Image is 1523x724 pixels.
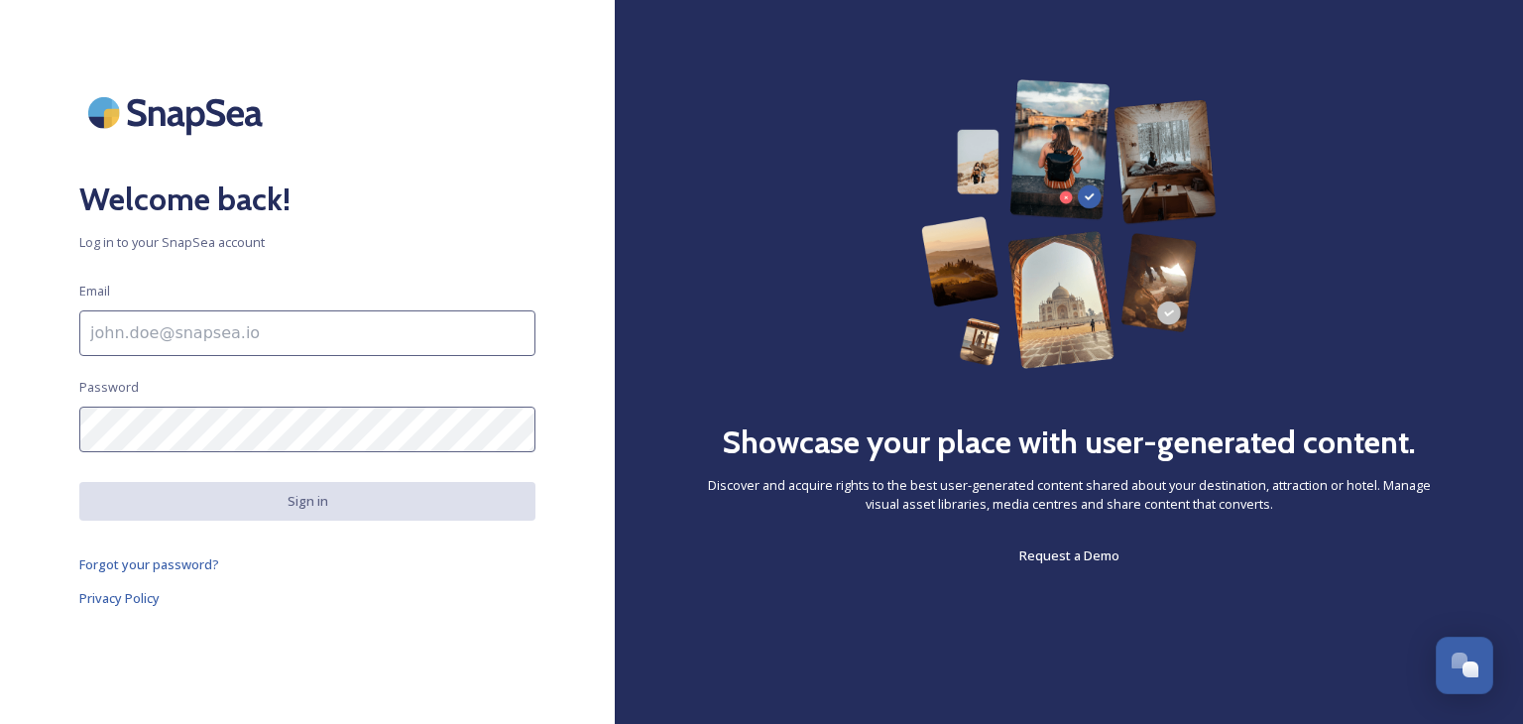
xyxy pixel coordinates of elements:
h2: Welcome back! [79,176,535,223]
button: Sign in [79,482,535,521]
span: Request a Demo [1019,546,1119,564]
a: Forgot your password? [79,552,535,576]
img: 63b42ca75bacad526042e722_Group%20154-p-800.png [921,79,1217,369]
span: Password [79,378,139,397]
img: SnapSea Logo [79,79,278,146]
a: Request a Demo [1019,543,1119,567]
span: Privacy Policy [79,589,160,607]
span: Log in to your SnapSea account [79,233,535,252]
button: Open Chat [1436,637,1493,694]
h2: Showcase your place with user-generated content. [722,419,1416,466]
span: Discover and acquire rights to the best user-generated content shared about your destination, att... [694,476,1444,514]
span: Forgot your password? [79,555,219,573]
input: john.doe@snapsea.io [79,310,535,356]
span: Email [79,282,110,301]
a: Privacy Policy [79,586,535,610]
